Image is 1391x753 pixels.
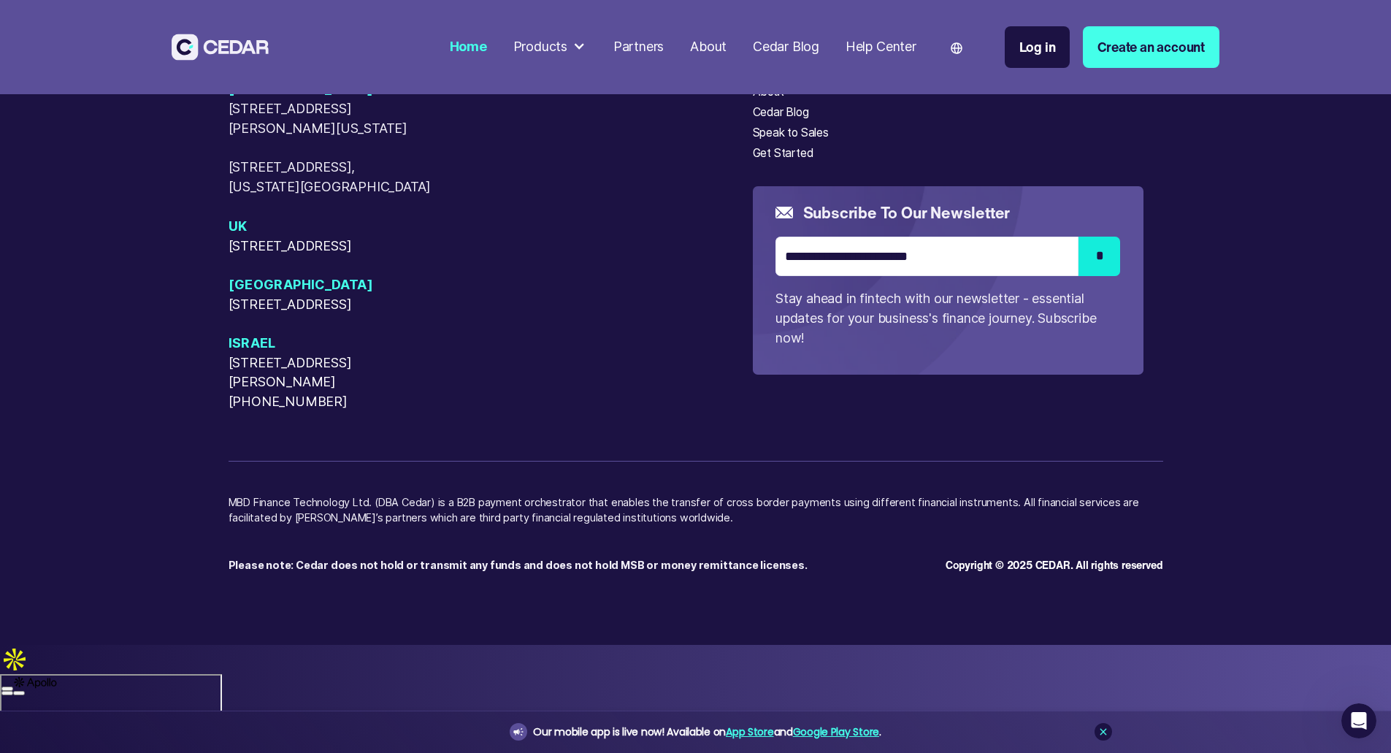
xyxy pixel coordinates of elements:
[229,237,433,256] span: [STREET_ADDRESS]
[1005,26,1070,68] a: Log in
[229,275,433,295] span: [GEOGRAPHIC_DATA]
[507,31,594,64] div: Products
[753,104,809,121] a: Cedar Blog
[229,334,433,353] span: Israel
[229,99,433,139] span: [STREET_ADDRESS][PERSON_NAME][US_STATE]
[846,37,916,57] div: Help Center
[229,494,1163,542] p: MBD Finance Technology Ltd. (DBA Cedar) is a B2B payment orchestrator that enables the transfer o...
[229,217,433,237] span: UK
[229,158,433,197] span: [STREET_ADDRESS], [US_STATE][GEOGRAPHIC_DATA]
[753,37,819,57] div: Cedar Blog
[1019,37,1056,57] div: Log in
[946,557,1163,573] div: Copyright © 2025 CEDAR. All rights reserved
[229,541,946,573] p: ‍
[746,30,826,64] a: Cedar Blog
[683,30,733,64] a: About
[753,145,813,162] a: Get Started
[775,202,1120,348] form: Email Form
[775,289,1120,348] p: Stay ahead in fintech with our newsletter - essential updates for your business's finance journey...
[229,353,433,412] span: [STREET_ADDRESS][PERSON_NAME][PHONE_NUMBER]
[1341,703,1376,738] iframe: Intercom live chat
[753,124,829,142] a: Speak to Sales
[513,37,567,57] div: Products
[1083,26,1219,68] a: Create an account
[803,202,1011,223] h5: Subscribe to our newsletter
[613,37,664,57] div: Partners
[229,559,808,571] strong: Please note: Cedar does not hold or transmit any funds and does not hold MSB or money remittance ...
[229,295,433,315] span: [STREET_ADDRESS]
[450,37,487,57] div: Home
[443,30,494,64] a: Home
[607,30,670,64] a: Partners
[690,37,727,57] div: About
[839,30,923,64] a: Help Center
